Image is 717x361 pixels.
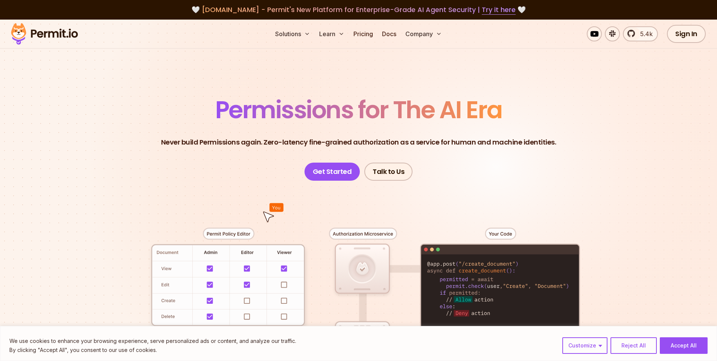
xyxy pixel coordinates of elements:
[364,163,413,181] a: Talk to Us
[562,337,607,354] button: Customize
[9,346,296,355] p: By clicking "Accept All", you consent to our use of cookies.
[660,337,708,354] button: Accept All
[215,93,502,126] span: Permissions for The AI Era
[272,26,313,41] button: Solutions
[402,26,445,41] button: Company
[379,26,399,41] a: Docs
[667,25,706,43] a: Sign In
[482,5,516,15] a: Try it here
[202,5,516,14] span: [DOMAIN_NAME] - Permit's New Platform for Enterprise-Grade AI Agent Security |
[623,26,658,41] a: 5.4k
[161,137,556,148] p: Never build Permissions again. Zero-latency fine-grained authorization as a service for human and...
[316,26,347,41] button: Learn
[304,163,360,181] a: Get Started
[18,5,699,15] div: 🤍 🤍
[350,26,376,41] a: Pricing
[610,337,657,354] button: Reject All
[636,29,653,38] span: 5.4k
[8,21,81,47] img: Permit logo
[9,337,296,346] p: We use cookies to enhance your browsing experience, serve personalized ads or content, and analyz...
